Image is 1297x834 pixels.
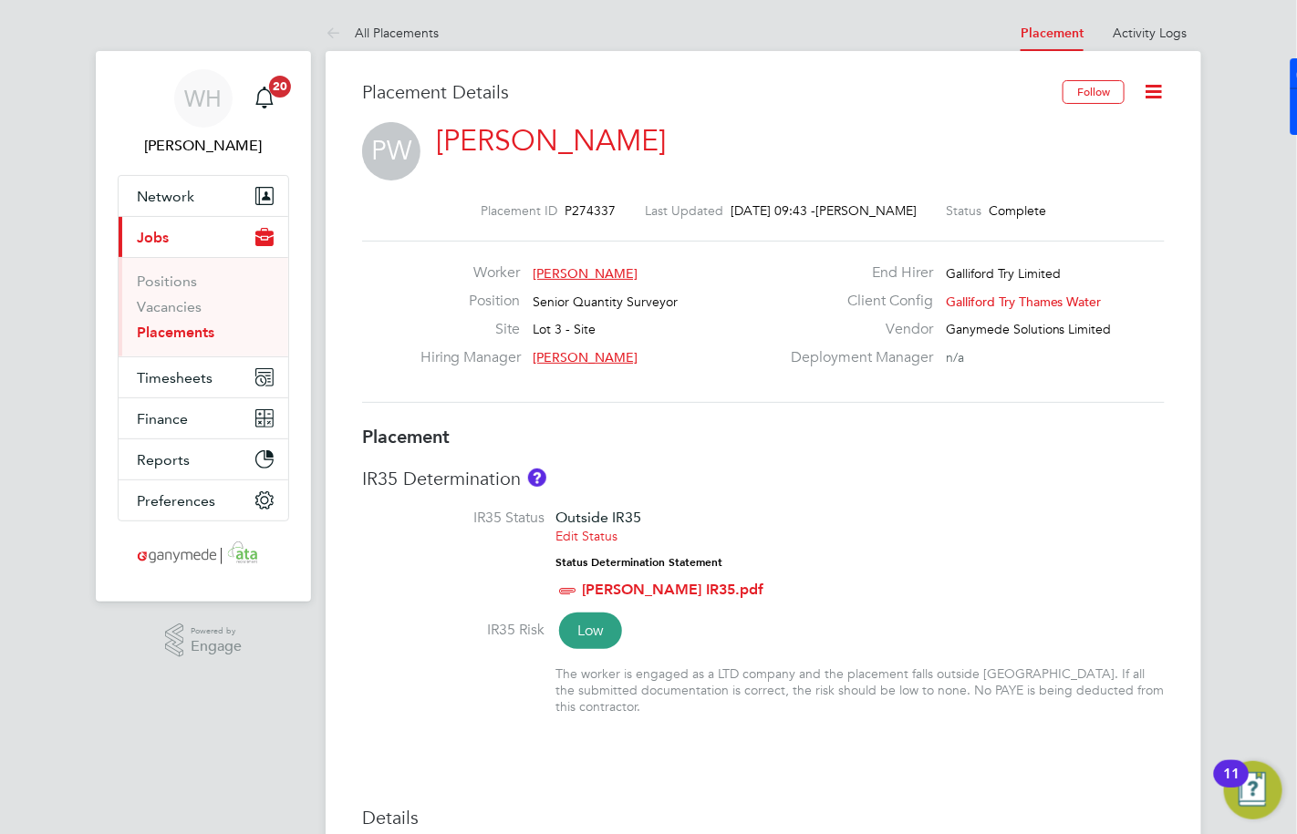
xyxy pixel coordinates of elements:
label: Placement ID [481,202,557,219]
a: [PERSON_NAME] IR35.pdf [582,581,763,598]
label: Deployment Manager [780,348,933,367]
button: Open Resource Center, 11 new notifications [1224,761,1282,819]
span: Outside IR35 [555,509,641,526]
span: PW [362,122,420,180]
span: P274337 [565,202,616,219]
b: Placement [362,426,450,448]
a: Powered byEngage [165,623,243,658]
label: Client Config [780,292,933,311]
span: Lot 3 - Site [534,321,597,337]
button: Preferences [119,480,288,520]
span: WH [185,87,223,110]
span: [PERSON_NAME] [534,265,638,282]
h3: IR35 Determination [362,467,1165,490]
span: Low [559,613,622,649]
label: Worker [420,263,521,283]
label: Vendor [780,320,933,339]
button: Jobs [119,217,288,257]
label: End Hirer [780,263,933,283]
h3: Details [362,806,1165,829]
div: The worker is engaged as a LTD company and the placement falls outside [GEOGRAPHIC_DATA]. If all ... [555,665,1165,716]
label: Last Updated [645,202,723,219]
a: Vacancies [137,298,202,315]
button: Finance [119,398,288,438]
label: Position [420,292,521,311]
div: 11 [1223,774,1240,798]
label: IR35 Status [362,509,545,528]
span: Galliford Try Limited [946,265,1061,282]
span: Reports [137,451,190,468]
span: William Heath [118,135,289,157]
button: Reports [119,439,288,479]
a: Positions [137,273,197,290]
span: [DATE] 09:43 - [731,202,815,219]
span: Finance [137,410,188,427]
strong: Status Determination Statement [555,556,722,569]
a: Edit Status [555,528,617,544]
span: [PERSON_NAME] [815,202,917,219]
button: Follow [1063,80,1125,104]
img: ganymedesolutions-logo-retina.png [132,540,275,569]
a: Activity Logs [1113,25,1187,41]
a: Go to home page [118,540,289,569]
span: Engage [191,639,242,654]
a: 20 [246,69,283,128]
button: Network [119,176,288,216]
a: All Placements [326,25,439,41]
label: Status [946,202,981,219]
span: 20 [269,76,291,98]
a: WH[PERSON_NAME] [118,69,289,157]
span: Powered by [191,623,242,639]
span: Senior Quantity Surveyor [534,293,679,310]
nav: Main navigation [96,51,311,602]
span: Timesheets [137,369,213,386]
button: Timesheets [119,357,288,397]
label: IR35 Risk [362,621,545,640]
h3: Placement Details [362,80,1049,104]
span: Jobs [137,229,169,246]
a: Placement [1021,26,1084,41]
label: Hiring Manager [420,348,521,367]
span: Galliford Try Thames Water [946,293,1102,310]
a: [PERSON_NAME] [436,123,666,159]
span: [PERSON_NAME] [534,349,638,366]
span: Network [137,188,194,205]
span: Preferences [137,492,215,510]
span: Complete [989,202,1046,219]
button: About IR35 [528,468,546,487]
a: Placements [137,324,214,341]
span: Ganymede Solutions Limited [946,321,1112,337]
div: Jobs [119,257,288,356]
label: Site [420,320,521,339]
span: n/a [946,349,964,366]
